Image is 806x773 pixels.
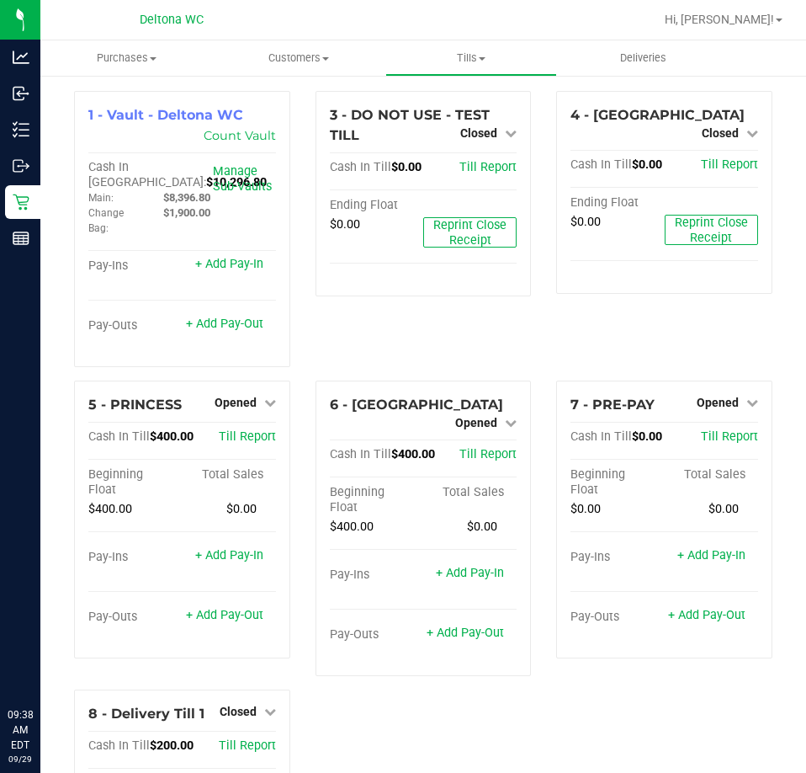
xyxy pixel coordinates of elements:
[330,107,490,143] span: 3 - DO NOT USE - TEST TILL
[13,121,29,138] inline-svg: Inventory
[213,40,385,76] a: Customers
[570,215,601,229] span: $0.00
[459,160,517,174] a: Till Report
[436,566,504,580] a: + Add Pay-In
[433,218,506,248] span: Reprint Close Receipt
[163,206,210,219] span: $1,900.00
[88,160,206,189] span: Cash In [GEOGRAPHIC_DATA]:
[570,429,632,444] span: Cash In Till
[88,397,182,413] span: 5 - PRINCESS
[330,397,503,413] span: 6 - [GEOGRAPHIC_DATA]
[88,429,150,444] span: Cash In Till
[330,447,391,461] span: Cash In Till
[13,157,29,174] inline-svg: Outbound
[13,49,29,66] inline-svg: Analytics
[668,608,745,622] a: + Add Pay-Out
[702,126,739,140] span: Closed
[330,160,391,174] span: Cash In Till
[88,318,182,333] div: Pay-Outs
[206,175,267,189] span: $10,296.80
[195,548,263,562] a: + Add Pay-In
[88,107,243,123] span: 1 - Vault - Deltona WC
[214,51,384,66] span: Customers
[17,638,67,689] iframe: Resource center
[386,51,557,66] span: Tills
[40,51,213,66] span: Purchases
[40,40,213,76] a: Purchases
[330,217,360,232] span: $0.00
[182,467,275,482] div: Total Sales
[427,626,504,640] a: + Add Pay-Out
[557,40,729,76] a: Deliveries
[423,485,517,500] div: Total Sales
[88,207,124,234] span: Change Bag:
[88,706,204,722] span: 8 - Delivery Till 1
[701,157,758,172] a: Till Report
[330,627,423,642] div: Pay-Outs
[150,738,194,753] span: $200.00
[163,191,210,204] span: $8,396.80
[88,259,182,274] div: Pay-Ins
[570,397,655,413] span: 7 - PRE-PAY
[391,447,435,461] span: $400.00
[665,13,774,26] span: Hi, [PERSON_NAME]!
[570,550,664,565] div: Pay-Ins
[708,502,739,516] span: $0.00
[570,610,664,625] div: Pay-Outs
[215,396,257,409] span: Opened
[677,548,745,562] a: + Add Pay-In
[88,467,182,498] div: Beginning Float
[330,198,423,213] div: Ending Float
[459,447,517,461] a: Till Report
[460,126,497,140] span: Closed
[226,502,257,516] span: $0.00
[701,429,758,444] a: Till Report
[186,317,263,331] a: + Add Pay-Out
[204,128,276,143] a: Count Vault
[385,40,558,76] a: Tills
[220,705,257,718] span: Closed
[632,157,662,172] span: $0.00
[632,429,662,444] span: $0.00
[8,753,33,765] p: 09/29
[186,608,263,622] a: + Add Pay-Out
[467,520,497,534] span: $0.00
[570,157,632,172] span: Cash In Till
[330,568,423,583] div: Pay-Ins
[570,502,601,516] span: $0.00
[88,738,150,753] span: Cash In Till
[665,215,758,245] button: Reprint Close Receipt
[195,257,263,271] a: + Add Pay-In
[570,107,745,123] span: 4 - [GEOGRAPHIC_DATA]
[570,467,664,498] div: Beginning Float
[13,85,29,102] inline-svg: Inbound
[219,429,276,444] a: Till Report
[8,707,33,753] p: 09:38 AM EDT
[13,230,29,247] inline-svg: Reports
[330,485,423,515] div: Beginning Float
[697,396,739,409] span: Opened
[213,164,272,194] a: Manage Sub-Vaults
[88,550,182,565] div: Pay-Ins
[150,429,194,444] span: $400.00
[219,738,276,753] a: Till Report
[391,160,422,174] span: $0.00
[88,192,114,204] span: Main:
[455,416,497,429] span: Opened
[597,51,689,66] span: Deliveries
[675,216,748,245] span: Reprint Close Receipt
[423,217,517,248] button: Reprint Close Receipt
[140,13,204,27] span: Deltona WC
[88,610,182,625] div: Pay-Outs
[330,520,374,534] span: $400.00
[88,502,132,516] span: $400.00
[665,467,758,482] div: Total Sales
[13,194,29,211] inline-svg: Retail
[570,195,664,211] div: Ending Float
